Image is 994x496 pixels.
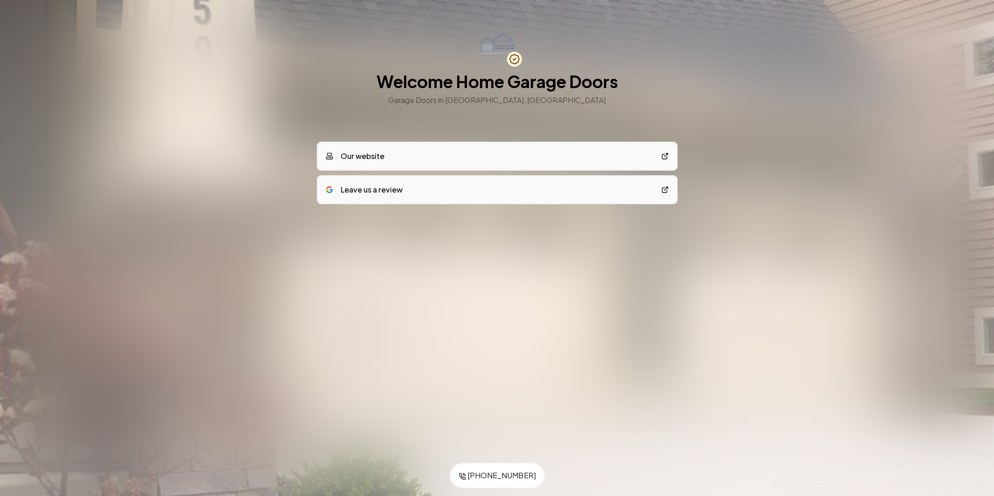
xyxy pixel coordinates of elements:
[388,95,606,106] h3: Garage Doors in [GEOGRAPHIC_DATA], [GEOGRAPHIC_DATA]
[377,72,618,91] h1: Welcome Home Garage Doors
[318,143,676,169] a: Our website
[451,464,543,487] a: [PHONE_NUMBER]
[318,177,676,203] a: google logoLeave us a review
[326,186,333,193] img: google logo
[478,26,516,61] img: Welcome Home Garage Doors
[326,184,403,195] div: Leave us a review
[326,151,384,162] div: Our website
